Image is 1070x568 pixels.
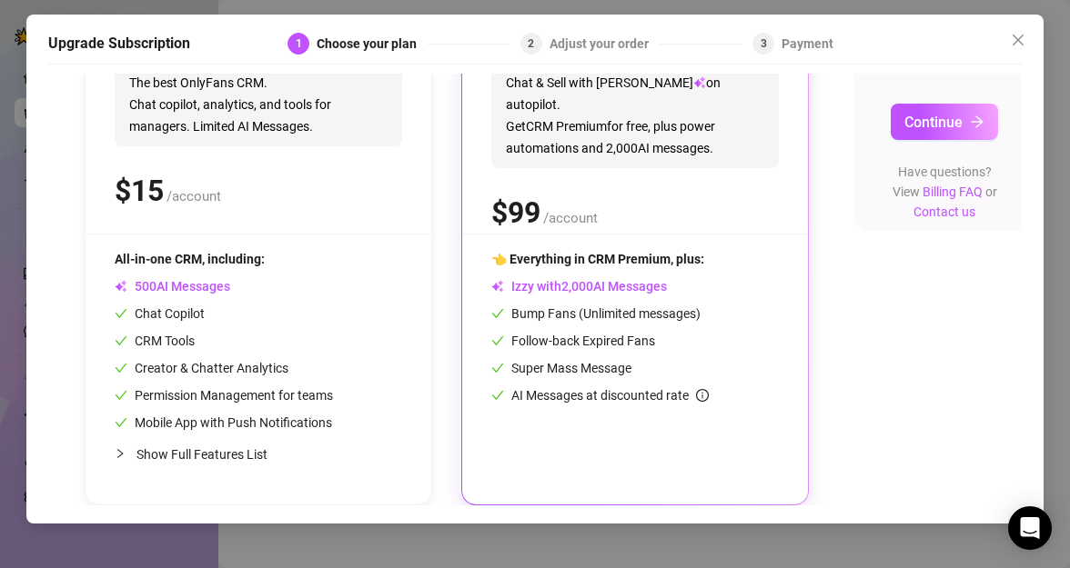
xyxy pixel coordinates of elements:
span: AI Messages [115,279,230,294]
span: check [115,307,127,320]
span: info-circle [696,389,709,402]
div: Choose your plan [317,33,428,55]
a: Contact us [914,204,975,219]
span: check [491,389,504,402]
span: 2 [528,37,534,50]
span: check [491,307,504,320]
span: collapsed [115,448,126,459]
span: 👈 Everything in CRM Premium, plus: [491,252,704,266]
span: Chat Copilot [115,306,205,321]
span: /account [543,210,598,226]
span: Close [1004,33,1033,47]
div: Adjust your order [550,33,660,55]
span: check [115,334,127,347]
button: Close [1004,25,1033,55]
span: Chat & Sell with [PERSON_NAME] on autopilot. Get CRM Premium for free, plus power automations and... [491,63,779,168]
span: check [491,362,504,374]
span: Have questions? View or [893,164,997,219]
span: The best OnlyFans CRM. Chat copilot, analytics, and tools for managers. Limited AI Messages. [115,63,402,146]
span: Bump Fans (Unlimited messages) [491,306,701,321]
button: Continuearrow-right [891,104,998,140]
span: AI Messages at discounted rate [511,388,709,403]
span: check [491,334,504,347]
div: Payment [782,33,833,55]
span: Permission Management for teams [115,388,333,403]
span: arrow-right [970,115,984,129]
span: Super Mass Message [491,361,631,375]
span: 1 [296,37,302,50]
h5: Upgrade Subscription [48,33,190,55]
span: 3 [761,37,767,50]
span: Creator & Chatter Analytics [115,361,288,375]
div: Open Intercom Messenger [1008,506,1052,550]
span: All-in-one CRM, including: [115,252,265,266]
span: /account [167,188,221,204]
a: Billing FAQ [923,184,983,199]
span: check [115,389,127,402]
div: Show Full Features List [115,433,402,475]
span: close [1011,33,1025,47]
span: $ [491,195,540,230]
span: check [115,362,127,374]
span: $ [115,174,164,208]
span: Follow-back Expired Fans [491,334,655,348]
span: Mobile App with Push Notifications [115,415,332,430]
span: Izzy with AI Messages [491,279,667,294]
span: CRM Tools [115,334,195,348]
span: Show Full Features List [136,447,267,462]
span: check [115,416,127,429]
span: Continue [904,114,963,131]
